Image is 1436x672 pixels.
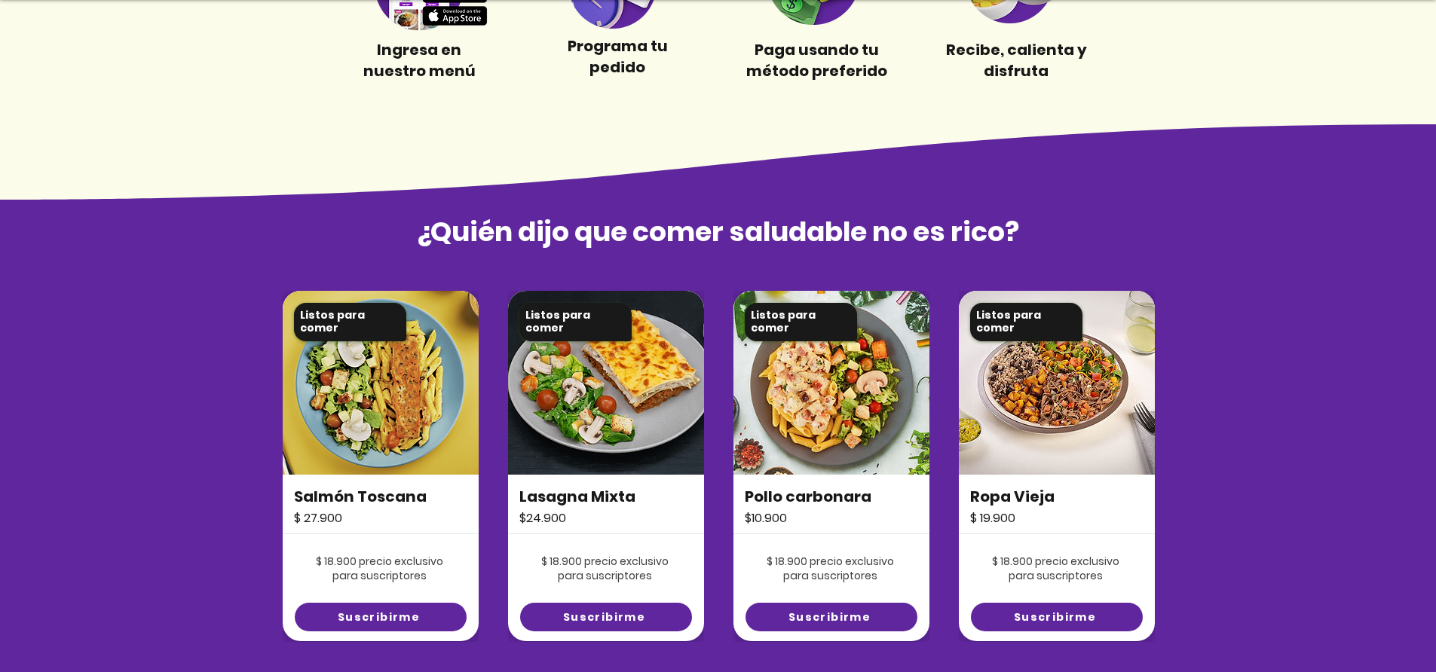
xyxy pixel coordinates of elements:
[519,486,635,507] span: Lasagna Mixta
[283,291,479,475] img: foody-sancocho-valluno-con-pierna-pernil.png
[563,609,645,625] span: Suscribirme
[751,307,816,336] span: Listos para comer
[416,212,1019,251] span: ¿Quién dijo que comer saludable no es rico?
[295,603,467,631] a: Suscribirme
[788,609,871,625] span: Suscribirme
[992,554,1119,584] span: $ 18.900 precio exclusivo para suscriptores
[520,603,692,631] a: Suscribirme
[733,291,929,475] img: foody-sancocho-valluno-con-pierna-pernil.png
[959,291,1155,475] img: foody-sancocho-valluno-con-pierna-pernil.png
[971,603,1143,631] a: Suscribirme
[745,509,787,527] span: $10.900
[1349,585,1421,657] iframe: Messagebird Livechat Widget
[568,35,668,78] span: Programa tu pedido
[338,609,420,625] span: Suscribirme
[970,509,1015,527] span: $ 19.900
[1014,609,1096,625] span: Suscribirme
[525,307,590,336] span: Listos para comer
[363,39,476,81] span: Ingresa en nuestro menú
[508,291,704,475] img: foody-sancocho-valluno-con-pierna-pernil.png
[745,486,871,507] span: Pollo carbonara
[746,39,887,81] span: Paga usando tu método preferido
[300,307,365,336] span: Listos para comer
[294,509,342,527] span: $ 27.900
[946,39,1087,81] span: Recibe, calienta y disfruta
[970,486,1055,507] span: Ropa Vieja
[519,509,566,527] span: $24.900
[294,486,427,507] span: Salmón Toscana
[541,554,669,584] span: $ 18.900 precio exclusivo para suscriptores
[767,554,894,584] span: $ 18.900 precio exclusivo para suscriptores
[976,307,1041,336] span: Listos para comer
[316,554,443,584] span: $ 18.900 precio exclusivo para suscriptores
[746,603,917,631] a: Suscribirme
